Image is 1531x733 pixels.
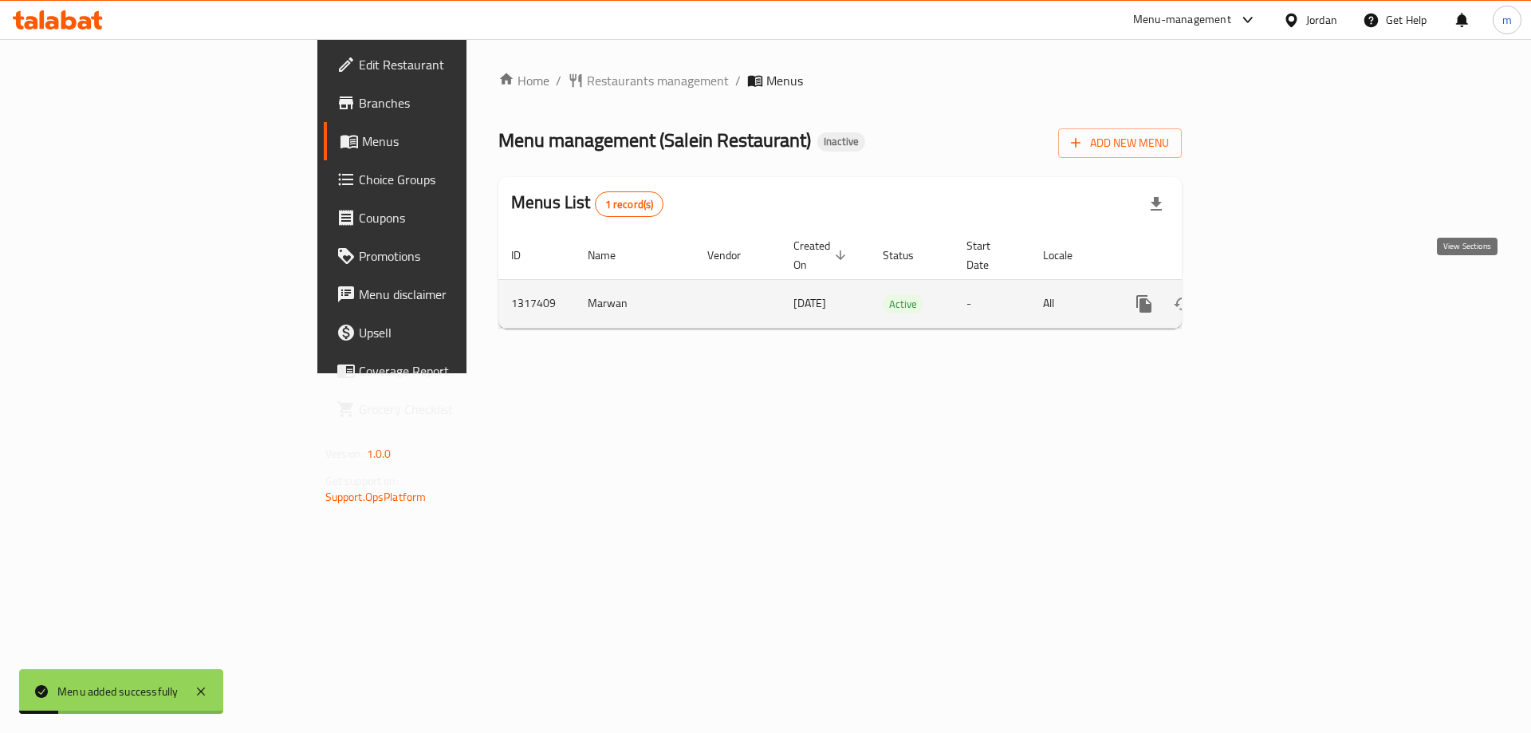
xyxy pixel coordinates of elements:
span: ID [511,246,541,265]
span: Status [883,246,935,265]
span: Name [588,246,636,265]
a: Choice Groups [324,160,573,199]
span: Menu management ( Salein Restaurant ) [498,122,811,158]
span: Restaurants management [587,71,729,90]
span: Version: [325,443,364,464]
div: Total records count [595,191,664,217]
div: Menu-management [1133,10,1231,30]
a: Coupons [324,199,573,237]
span: [DATE] [793,293,826,313]
span: Upsell [359,323,561,342]
div: Jordan [1306,11,1337,29]
h2: Menus List [511,191,663,217]
div: Inactive [817,132,865,152]
nav: breadcrumb [498,71,1182,90]
span: Active [883,295,923,313]
a: Restaurants management [568,71,729,90]
a: Promotions [324,237,573,275]
span: Menus [362,132,561,151]
span: Vendor [707,246,762,265]
span: Menu disclaimer [359,285,561,304]
a: Branches [324,84,573,122]
span: Created On [793,236,851,274]
span: Add New Menu [1071,133,1169,153]
a: Menus [324,122,573,160]
span: Grocery Checklist [359,400,561,419]
span: Menus [766,71,803,90]
span: Coverage Report [359,361,561,380]
button: more [1125,285,1163,323]
div: Active [883,294,923,313]
span: Inactive [817,135,865,148]
a: Support.OpsPlatform [325,487,427,507]
li: / [735,71,741,90]
span: Start Date [966,236,1011,274]
span: 1 record(s) [596,197,663,212]
span: m [1502,11,1512,29]
a: Edit Restaurant [324,45,573,84]
span: Choice Groups [359,170,561,189]
span: Locale [1043,246,1093,265]
span: Branches [359,93,561,112]
span: Coupons [359,208,561,227]
button: Change Status [1163,285,1202,323]
span: Get support on: [325,471,399,491]
button: Add New Menu [1058,128,1182,158]
td: - [954,279,1030,328]
span: Edit Restaurant [359,55,561,74]
span: 1.0.0 [367,443,392,464]
td: All [1030,279,1112,328]
table: enhanced table [498,231,1291,329]
a: Upsell [324,313,573,352]
td: Marwan [575,279,695,328]
span: Promotions [359,246,561,266]
a: Coverage Report [324,352,573,390]
a: Grocery Checklist [324,390,573,428]
div: Menu added successfully [57,683,179,700]
th: Actions [1112,231,1291,280]
a: Menu disclaimer [324,275,573,313]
